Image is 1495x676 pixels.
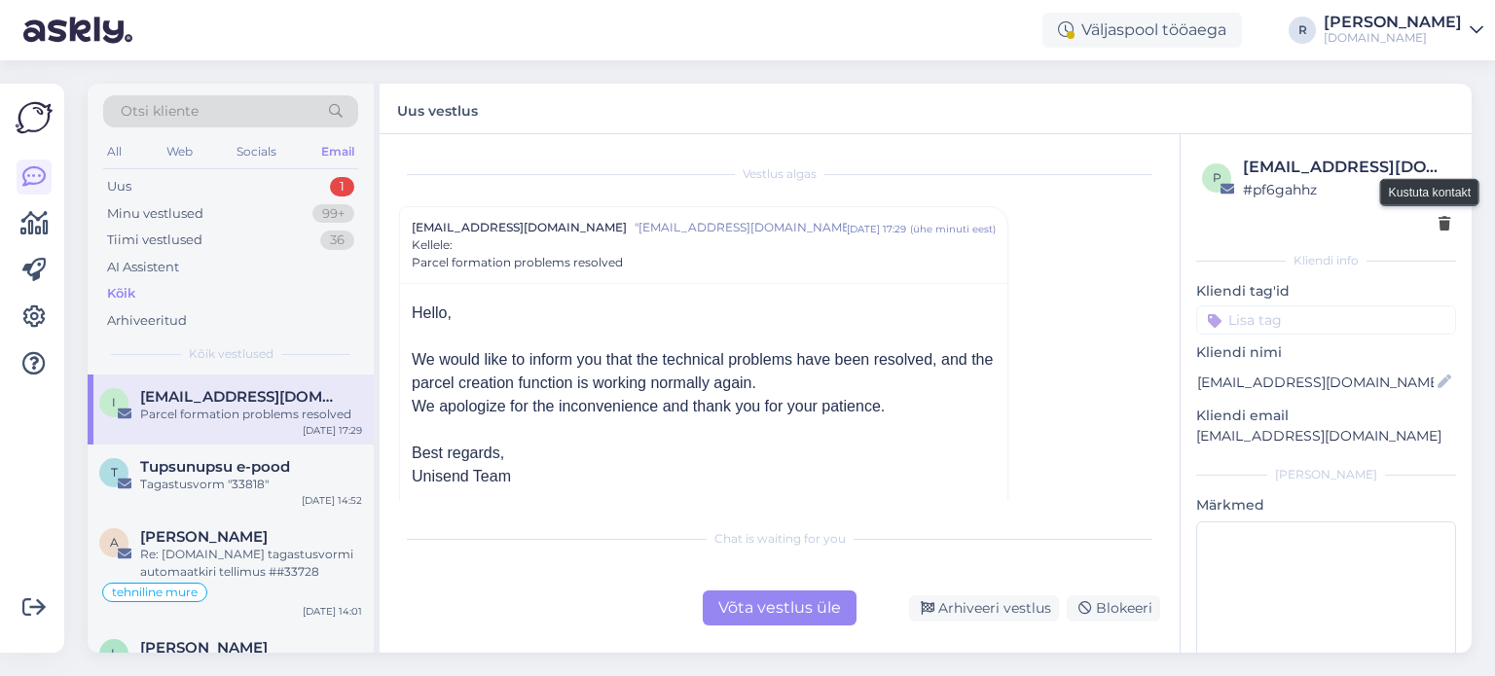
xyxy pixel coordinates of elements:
[140,476,362,493] div: Tagastusvorm "33818"
[1196,305,1456,335] input: Lisa tag
[16,99,53,136] img: Askly Logo
[111,465,118,480] span: T
[703,590,857,625] div: Võta vestlus üle
[110,535,119,550] span: A
[233,139,280,164] div: Socials
[140,458,290,476] span: Tupsunupsu e-pood
[1196,342,1456,363] p: Kliendi nimi
[397,95,478,122] label: Uus vestlus
[140,639,268,657] span: Liisi Tamela
[107,284,135,303] div: Kõik
[412,237,453,252] span: Kellele :
[312,204,354,224] div: 99+
[107,258,179,277] div: AI Assistent
[112,395,116,409] span: i
[399,530,1160,548] div: Chat is waiting for you
[412,468,511,484] span: Unisend Team
[103,139,126,164] div: All
[107,204,203,224] div: Minu vestlused
[1289,17,1316,44] div: R
[412,254,623,271] span: Parcel formation problems resolved
[1196,466,1456,483] div: [PERSON_NAME]
[1389,183,1471,200] small: Kustuta kontakt
[412,398,885,414] span: We apologize for the inconvenience and thank you for your patience.
[111,646,118,660] span: L
[399,165,1160,183] div: Vestlus algas
[163,139,197,164] div: Web
[121,101,199,122] span: Otsi kliente
[140,406,362,423] div: Parcel formation problems resolved
[847,222,906,236] div: [DATE] 17:29
[1243,156,1450,179] div: [EMAIL_ADDRESS][DOMAIN_NAME]
[1213,170,1222,185] span: p
[140,388,343,406] span: integrations@unisend.ee
[317,139,358,164] div: Email
[412,445,504,461] span: Best regards,
[1324,30,1462,46] div: [DOMAIN_NAME]
[635,219,847,236] span: "[EMAIL_ADDRESS][DOMAIN_NAME]"
[330,177,354,196] div: 1
[320,231,354,250] div: 36
[107,311,187,331] div: Arhiveeritud
[1042,13,1242,48] div: Väljaspool tööaega
[1067,595,1160,622] div: Blokeeri
[1196,426,1456,446] p: [EMAIL_ADDRESS][DOMAIN_NAME]
[1243,179,1450,200] div: # pf6gahhz
[1196,252,1456,269] div: Kliendi info
[1324,15,1462,30] div: [PERSON_NAME]
[1197,372,1434,393] input: Lisa nimi
[112,587,198,598] span: tehniline mure
[1196,281,1456,302] p: Kliendi tag'id
[303,604,362,619] div: [DATE] 14:01
[303,423,362,438] div: [DATE] 17:29
[1196,406,1456,426] p: Kliendi email
[412,351,993,391] span: We would like to inform you that the technical problems have been resolved, and the parcel creati...
[302,493,362,508] div: [DATE] 14:52
[1196,495,1456,516] p: Märkmed
[412,304,452,321] span: Hello,
[107,177,131,196] div: Uus
[412,219,627,236] span: [EMAIL_ADDRESS][DOMAIN_NAME]
[107,231,202,250] div: Tiimi vestlused
[909,595,1059,622] div: Arhiveeri vestlus
[1324,15,1483,46] a: [PERSON_NAME][DOMAIN_NAME]
[910,222,996,236] div: ( ühe minuti eest )
[140,528,268,546] span: Annika Sharai
[189,345,273,363] span: Kõik vestlused
[140,546,362,581] div: Re: [DOMAIN_NAME] tagastusvormi automaatkiri tellimus ##33728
